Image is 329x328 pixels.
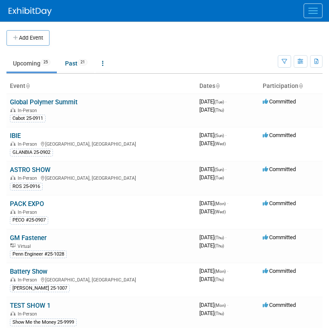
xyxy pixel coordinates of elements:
a: GM Fastener [10,234,47,242]
img: Virtual Event [10,244,16,248]
a: Global Polymer Summit [10,98,78,106]
span: (Tue) [214,100,224,104]
span: [DATE] [199,302,228,308]
img: In-Person Event [10,175,16,180]
span: 25 [41,59,50,66]
span: [DATE] [199,276,224,282]
span: In-Person [18,277,40,283]
div: [GEOGRAPHIC_DATA], [GEOGRAPHIC_DATA] [10,140,192,147]
span: Committed [263,234,296,241]
div: GLANBIA 25-0902 [10,149,53,156]
span: Committed [263,268,296,274]
a: Sort by Start Date [215,82,220,89]
span: In-Person [18,175,40,181]
span: Committed [263,302,296,308]
span: (Wed) [214,209,226,214]
a: Upcoming25 [6,55,57,72]
span: (Mon) [214,269,226,274]
span: - [225,98,227,105]
img: In-Person Event [10,141,16,146]
span: [DATE] [199,174,224,181]
a: Sort by Participation Type [298,82,303,89]
span: [DATE] [199,208,226,215]
span: - [227,268,228,274]
span: Committed [263,200,296,206]
span: (Thu) [214,235,224,240]
span: - [225,166,227,172]
a: PACK EXPO [10,200,44,208]
span: Committed [263,132,296,138]
div: Show Me the Money 25-9999 [10,319,77,326]
span: 21 [78,59,87,66]
a: Battery Show [10,268,47,275]
span: [DATE] [199,234,227,241]
span: In-Person [18,108,40,113]
span: In-Person [18,209,40,215]
span: - [227,200,228,206]
img: ExhibitDay [9,7,52,16]
button: Menu [304,3,323,18]
span: (Thu) [214,277,224,282]
div: PECO #25-0907 [10,216,48,224]
div: Cabot 25-0911 [10,115,46,122]
span: [DATE] [199,310,224,316]
span: - [225,132,227,138]
span: (Mon) [214,201,226,206]
span: [DATE] [199,166,227,172]
span: (Thu) [214,311,224,316]
span: [DATE] [199,132,227,138]
span: [DATE] [199,242,224,249]
span: (Sun) [214,167,224,172]
span: [DATE] [199,140,226,147]
img: In-Person Event [10,108,16,112]
span: (Thu) [214,244,224,248]
th: Dates [196,79,259,94]
a: Sort by Event Name [25,82,30,89]
div: Penn Engineer #25-1028 [10,250,67,258]
div: ROS 25-0916 [10,183,43,191]
span: [DATE] [199,106,224,113]
img: In-Person Event [10,311,16,316]
span: (Wed) [214,141,226,146]
th: Participation [259,79,323,94]
span: (Mon) [214,303,226,308]
span: [DATE] [199,268,228,274]
span: In-Person [18,311,40,317]
span: [DATE] [199,200,228,206]
div: [GEOGRAPHIC_DATA], [GEOGRAPHIC_DATA] [10,174,192,181]
a: IBIE [10,132,21,140]
span: - [227,302,228,308]
th: Event [6,79,196,94]
div: [GEOGRAPHIC_DATA], [GEOGRAPHIC_DATA] [10,276,192,283]
span: (Thu) [214,108,224,112]
button: Add Event [6,30,50,46]
a: ASTRO SHOW [10,166,50,174]
span: Committed [263,98,296,105]
span: In-Person [18,141,40,147]
a: Past21 [59,55,94,72]
span: - [225,234,227,241]
span: [DATE] [199,98,227,105]
img: In-Person Event [10,277,16,281]
span: Virtual [18,244,33,249]
div: [PERSON_NAME] 25-1007 [10,284,70,292]
a: TEST SHOW 1 [10,302,50,309]
span: (Sun) [214,133,224,138]
span: (Tue) [214,175,224,180]
img: In-Person Event [10,209,16,214]
span: Committed [263,166,296,172]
